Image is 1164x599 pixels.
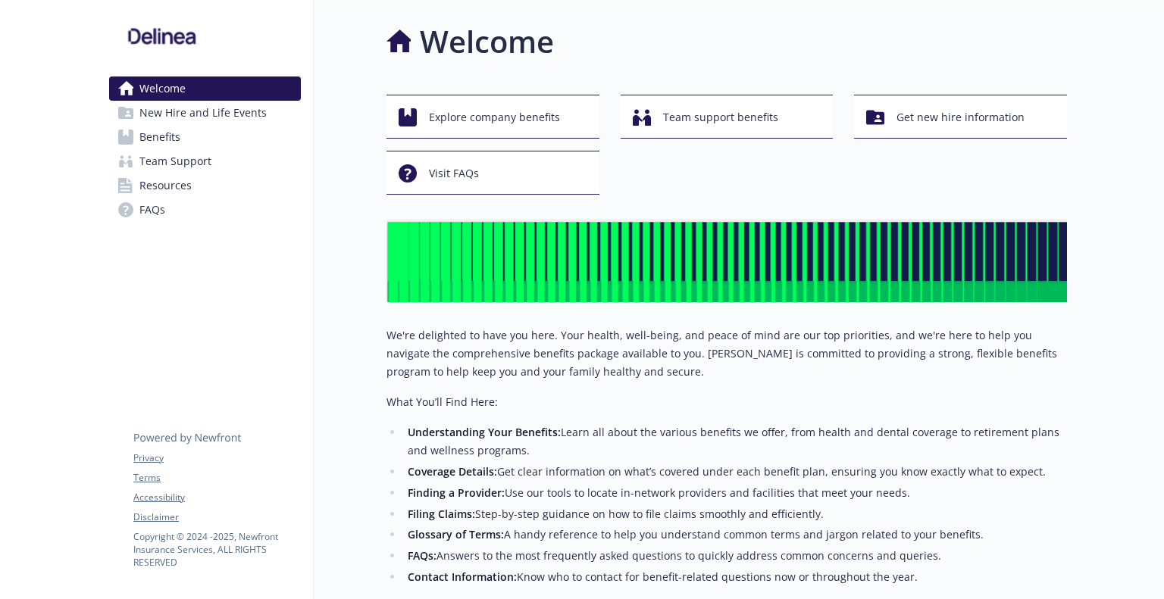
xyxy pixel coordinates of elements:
[109,173,301,198] a: Resources
[408,569,517,584] strong: Contact Information:
[429,103,560,132] span: Explore company benefits
[109,101,301,125] a: New Hire and Life Events
[139,173,192,198] span: Resources
[139,76,186,101] span: Welcome
[133,510,300,524] a: Disclaimer
[403,484,1067,502] li: Use our tools to locate in-network providers and facilities that meet your needs.
[133,451,300,465] a: Privacy
[386,219,1067,302] img: overview page banner
[133,530,300,569] p: Copyright © 2024 - 2025 , Newfront Insurance Services, ALL RIGHTS RESERVED
[408,464,497,479] strong: Coverage Details:
[408,507,475,521] strong: Filing Claims:
[408,425,561,439] strong: Understanding Your Benefits:
[663,103,778,132] span: Team support benefits
[408,485,505,500] strong: Finding a Provider:
[139,125,180,149] span: Benefits
[403,568,1067,586] li: Know who to contact for benefit-related questions now or throughout the year.
[408,548,436,563] strong: FAQs:
[429,159,479,188] span: Visit FAQs
[139,198,165,222] span: FAQs
[109,125,301,149] a: Benefits
[621,95,834,139] button: Team support benefits
[109,76,301,101] a: Welcome
[408,527,504,541] strong: Glossary of Terms:
[896,103,1025,132] span: Get new hire information
[139,101,267,125] span: New Hire and Life Events
[403,423,1067,460] li: Learn all about the various benefits we offer, from health and dental coverage to retirement plan...
[133,491,300,504] a: Accessibility
[403,526,1067,544] li: A handy reference to help you understand common terms and jargon related to your benefits.
[109,149,301,173] a: Team Support
[403,547,1067,565] li: Answers to the most frequently asked questions to quickly address common concerns and queries.
[139,149,211,173] span: Team Support
[386,95,599,139] button: Explore company benefits
[386,151,599,195] button: Visit FAQs
[386,393,1067,411] p: What You’ll Find Here:
[420,19,554,64] h1: Welcome
[403,505,1067,523] li: Step-by-step guidance on how to file claims smoothly and efficiently.
[133,471,300,485] a: Terms
[386,326,1067,381] p: We're delighted to have you here. Your health, well-being, and peace of mind are our top prioriti...
[109,198,301,222] a: FAQs
[403,463,1067,481] li: Get clear information on what’s covered under each benefit plan, ensuring you know exactly what t...
[854,95,1067,139] button: Get new hire information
